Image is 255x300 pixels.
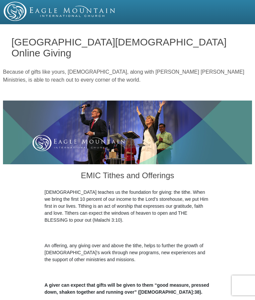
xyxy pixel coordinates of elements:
[44,189,211,224] p: [DEMOGRAPHIC_DATA] teaches us the foundation for giving: the tithe. When we bring the first 10 pe...
[12,37,244,58] h1: [GEOGRAPHIC_DATA][DEMOGRAPHIC_DATA] Online Giving
[44,282,209,295] b: A giver can expect that gifts will be given to them “good measure, pressed down, shaken together ...
[3,68,252,84] p: Because of gifts like yours, [DEMOGRAPHIC_DATA], along with [PERSON_NAME] [PERSON_NAME] Ministrie...
[44,242,211,263] p: An offering, any giving over and above the tithe, helps to further the growth of [DEMOGRAPHIC_DAT...
[44,164,211,189] h3: EMIC Tithes and Offerings
[4,2,116,21] img: EMIC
